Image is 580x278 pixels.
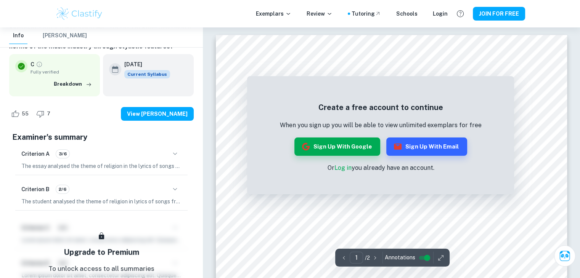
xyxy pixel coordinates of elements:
span: 3/6 [56,150,69,157]
button: [PERSON_NAME] [43,27,87,44]
h5: Examiner's summary [12,131,191,143]
p: The essay analysed the theme of religion in the lyrics of songs from [PERSON_NAME] album Yeezus, ... [21,162,182,170]
p: Review [307,10,333,18]
img: Clastify logo [55,6,104,21]
p: The student analysed the theme of religion in lyrics of songs from [PERSON_NAME] album Yeezus, de... [21,197,182,206]
a: Grade fully verified [36,61,43,68]
h6: Criterion A [21,150,50,158]
div: Like [9,108,33,120]
p: Or you already have an account. [280,163,482,173]
button: JOIN FOR FREE [473,7,525,21]
h6: Criterion B [21,185,50,193]
a: Tutoring [352,10,381,18]
a: Log in [334,164,351,171]
h5: Upgrade to Premium [64,246,139,258]
button: Breakdown [52,78,94,90]
h6: [DATE] [124,60,164,69]
p: When you sign up you will be able to view unlimited exemplars for free [280,121,482,130]
div: This exemplar is based on the current syllabus. Feel free to refer to it for inspiration/ideas wh... [124,70,170,78]
p: / 2 [365,254,370,262]
button: View [PERSON_NAME] [121,107,194,121]
button: Help and Feedback [454,7,467,20]
button: Info [9,27,27,44]
span: 7 [43,110,55,118]
p: To unlock access to all summaries [48,264,154,274]
span: 2/6 [56,186,69,193]
a: Login [433,10,448,18]
button: Sign up with Google [294,137,380,156]
a: Schools [396,10,418,18]
span: 55 [18,110,33,118]
span: Annotations [384,254,415,262]
div: Dislike [34,108,55,120]
button: Sign up with Email [386,137,467,156]
p: C [31,60,34,69]
button: Ask Clai [554,245,575,267]
span: Fully verified [31,69,94,75]
p: Exemplars [256,10,291,18]
span: Current Syllabus [124,70,170,78]
h5: Create a free account to continue [280,102,482,113]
